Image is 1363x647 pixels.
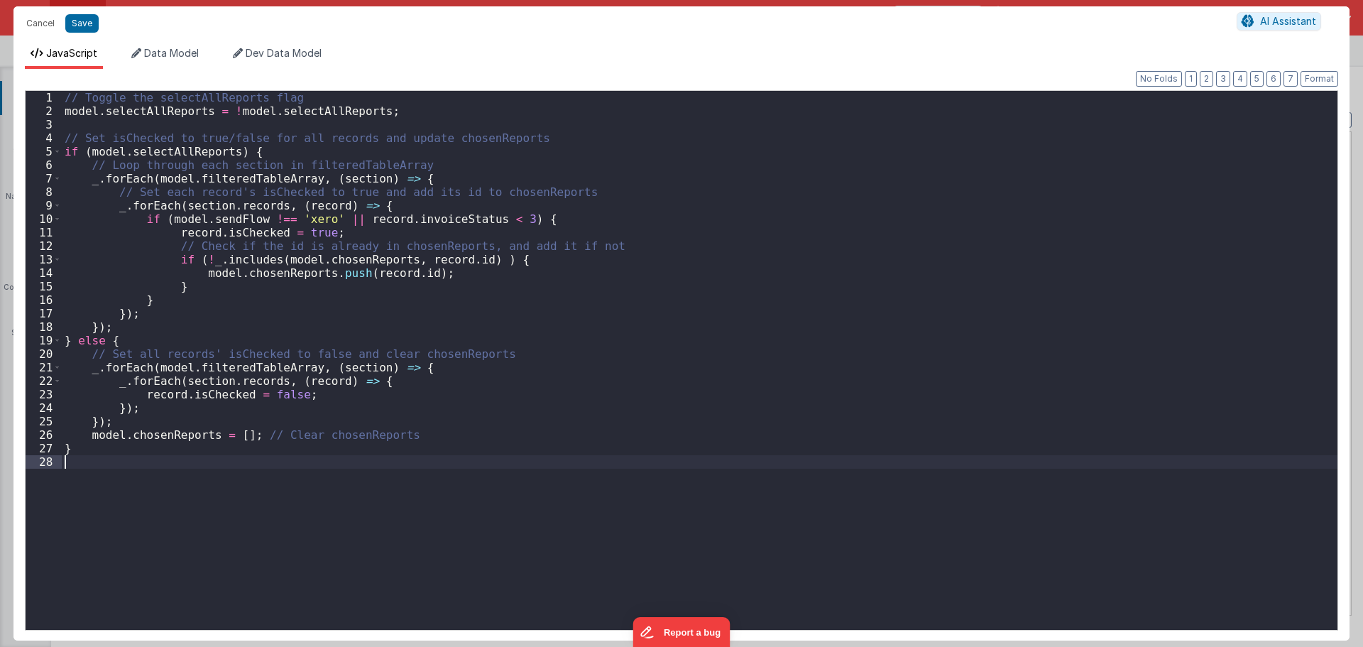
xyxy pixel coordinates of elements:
button: Save [65,14,99,33]
div: 12 [26,239,62,253]
div: 15 [26,280,62,293]
div: 2 [26,104,62,118]
div: 27 [26,442,62,455]
button: 5 [1250,71,1264,87]
button: 7 [1283,71,1298,87]
div: 17 [26,307,62,320]
div: 20 [26,347,62,361]
span: AI Assistant [1260,15,1316,27]
div: 23 [26,388,62,401]
div: 9 [26,199,62,212]
div: 22 [26,374,62,388]
div: 24 [26,401,62,415]
div: 7 [26,172,62,185]
div: 1 [26,91,62,104]
div: 25 [26,415,62,428]
button: Cancel [19,13,62,33]
span: Dev Data Model [246,47,322,59]
button: 6 [1266,71,1281,87]
div: 3 [26,118,62,131]
button: 4 [1233,71,1247,87]
div: 18 [26,320,62,334]
button: 2 [1200,71,1213,87]
div: 26 [26,428,62,442]
div: 21 [26,361,62,374]
div: 10 [26,212,62,226]
button: 3 [1216,71,1230,87]
button: Format [1301,71,1338,87]
div: 4 [26,131,62,145]
span: JavaScript [46,47,97,59]
div: 19 [26,334,62,347]
div: 28 [26,455,62,469]
button: No Folds [1136,71,1182,87]
div: 14 [26,266,62,280]
button: 1 [1185,71,1197,87]
div: 5 [26,145,62,158]
span: Data Model [144,47,199,59]
div: 13 [26,253,62,266]
div: 6 [26,158,62,172]
iframe: Marker.io feedback button [633,617,730,647]
div: 8 [26,185,62,199]
div: 11 [26,226,62,239]
div: 16 [26,293,62,307]
button: AI Assistant [1237,12,1321,31]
